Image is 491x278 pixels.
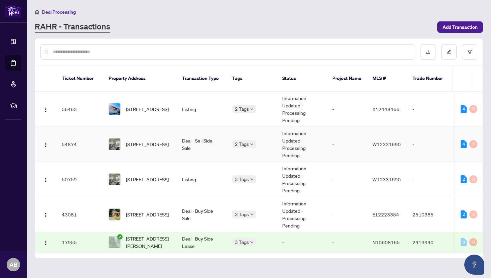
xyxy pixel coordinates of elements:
[437,21,483,33] button: Add Transaction
[467,50,472,54] span: filter
[372,141,401,147] span: W12331690
[372,176,401,182] span: W12331690
[277,66,327,92] th: Status
[461,140,467,148] div: 4
[469,175,477,183] div: 0
[103,66,177,92] th: Property Address
[109,174,120,185] img: thumbnail-img
[43,142,48,148] img: Logo
[462,44,477,60] button: filter
[407,197,454,232] td: 2510385
[443,22,478,32] span: Add Transaction
[461,105,467,113] div: 4
[126,176,169,183] span: [STREET_ADDRESS]
[277,127,327,162] td: Information Updated - Processing Pending
[126,105,169,113] span: [STREET_ADDRESS]
[235,105,249,113] span: 2 Tags
[40,104,51,114] button: Logo
[327,66,367,92] th: Project Name
[56,197,103,232] td: 43081
[235,238,249,246] span: 3 Tags
[126,141,169,148] span: [STREET_ADDRESS]
[277,197,327,232] td: Information Updated - Processing Pending
[235,175,249,183] span: 3 Tags
[126,235,171,250] span: [STREET_ADDRESS][PERSON_NAME]
[327,92,367,127] td: -
[177,197,227,232] td: Deal - Buy Side Sale
[407,162,454,197] td: -
[177,66,227,92] th: Transaction Type
[407,127,454,162] td: -
[109,209,120,220] img: thumbnail-img
[56,162,103,197] td: 50759
[441,44,457,60] button: edit
[235,210,249,218] span: 3 Tags
[327,162,367,197] td: -
[35,10,39,14] span: home
[5,5,21,17] img: logo
[42,9,76,15] span: Deal Processing
[469,238,477,246] div: 0
[469,210,477,218] div: 0
[227,66,277,92] th: Tags
[327,232,367,253] td: -
[235,140,249,148] span: 2 Tags
[407,232,454,253] td: 2419940
[461,175,467,183] div: 2
[56,232,103,253] td: 17955
[461,238,467,246] div: 0
[177,162,227,197] td: Listing
[250,143,254,146] span: down
[250,178,254,181] span: down
[56,66,103,92] th: Ticket Number
[40,237,51,248] button: Logo
[447,50,451,54] span: edit
[109,138,120,150] img: thumbnail-img
[56,92,103,127] td: 56463
[372,211,399,217] span: E12223354
[367,66,407,92] th: MLS #
[40,139,51,150] button: Logo
[9,260,18,269] span: AB
[469,105,477,113] div: 0
[177,92,227,127] td: Listing
[35,21,110,33] a: RAHR - Transactions
[327,127,367,162] td: -
[40,174,51,185] button: Logo
[250,241,254,244] span: down
[372,106,399,112] span: X12448466
[43,212,48,218] img: Logo
[177,127,227,162] td: Deal - Sell Side Sale
[250,213,254,216] span: down
[43,240,48,246] img: Logo
[277,162,327,197] td: Information Updated - Processing Pending
[372,239,400,245] span: N10608165
[407,92,454,127] td: -
[421,44,436,60] button: download
[43,177,48,183] img: Logo
[117,234,123,240] span: check-circle
[109,237,120,248] img: thumbnail-img
[407,66,454,92] th: Trade Number
[43,107,48,112] img: Logo
[109,103,120,115] img: thumbnail-img
[56,127,103,162] td: 54874
[469,140,477,148] div: 0
[464,255,484,275] button: Open asap
[461,210,467,218] div: 2
[277,232,327,253] td: -
[327,197,367,232] td: -
[426,50,431,54] span: download
[40,209,51,220] button: Logo
[126,211,169,218] span: [STREET_ADDRESS]
[277,92,327,127] td: Information Updated - Processing Pending
[250,107,254,111] span: down
[177,232,227,253] td: Deal - Buy Side Lease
